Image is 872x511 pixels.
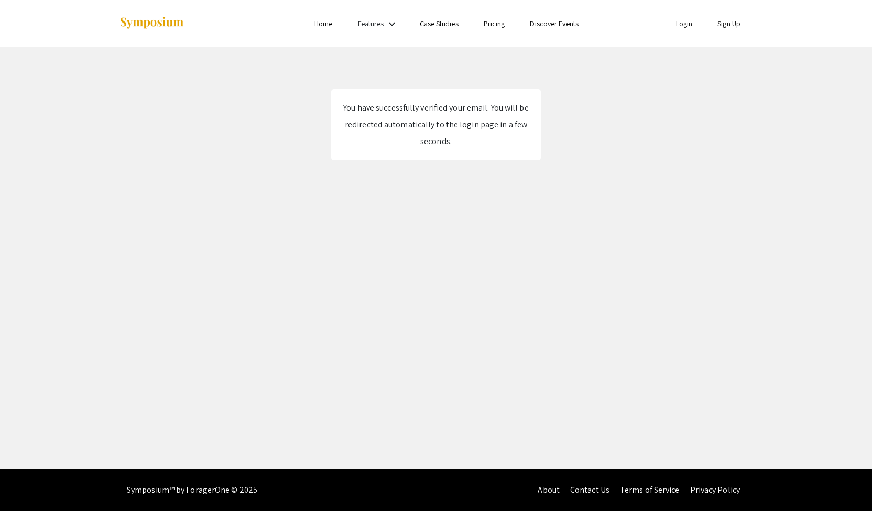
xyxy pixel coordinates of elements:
[420,19,459,28] a: Case Studies
[127,469,257,511] div: Symposium™ by ForagerOne © 2025
[484,19,505,28] a: Pricing
[8,464,45,503] iframe: Chat
[620,484,680,495] a: Terms of Service
[314,19,332,28] a: Home
[530,19,579,28] a: Discover Events
[386,18,398,30] mat-icon: Expand Features list
[676,19,693,28] a: Login
[119,16,184,30] img: Symposium by ForagerOne
[717,19,740,28] a: Sign Up
[570,484,609,495] a: Contact Us
[358,19,384,28] a: Features
[342,100,530,150] div: You have successfully verified your email. You will be redirected automatically to the login page...
[690,484,740,495] a: Privacy Policy
[538,484,560,495] a: About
